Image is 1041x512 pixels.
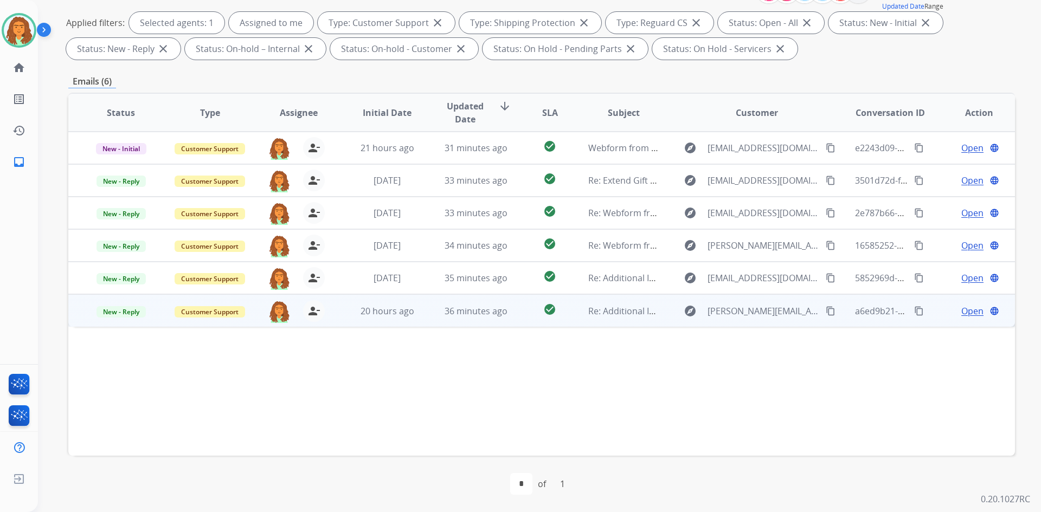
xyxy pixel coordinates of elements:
span: Subject [608,106,640,119]
p: Applied filters: [66,16,125,29]
span: Type [200,106,220,119]
span: Re: Additional Information Needed: Photo(s) and/or video(s) of defective product in question [588,305,966,317]
mat-icon: close [774,42,787,55]
span: [EMAIL_ADDRESS][DOMAIN_NAME] [708,174,819,187]
span: 16585252-12ad-4826-8374-141ac459b586 [855,239,1023,251]
span: Customer Support [175,208,245,219]
div: Status: On-hold – Internal [185,38,326,60]
p: 0.20.1027RC [981,492,1030,505]
span: Initial Date [363,106,412,119]
mat-icon: arrow_downward [498,100,511,113]
span: 33 minutes ago [445,174,507,186]
span: Customer [736,106,778,119]
mat-icon: content_copy [826,208,836,218]
span: 36 minutes ago [445,305,507,317]
mat-icon: language [989,208,999,218]
span: 33 minutes ago [445,207,507,219]
span: Open [961,206,984,219]
span: Customer Support [175,241,245,252]
mat-icon: language [989,241,999,250]
mat-icon: close [800,16,813,29]
mat-icon: check_circle [543,140,556,153]
span: 35 minutes ago [445,272,507,284]
span: Webform from [EMAIL_ADDRESS][DOMAIN_NAME] on [DATE] [588,142,834,154]
mat-icon: check_circle [543,303,556,316]
span: Customer Support [175,273,245,284]
mat-icon: close [577,16,590,29]
mat-icon: person_remove [307,304,320,317]
span: Status [107,106,135,119]
mat-icon: close [157,42,170,55]
img: avatar [4,15,34,46]
span: [EMAIL_ADDRESS][DOMAIN_NAME] [708,206,819,219]
img: agent-avatar [268,170,290,192]
mat-icon: close [919,16,932,29]
span: [PERSON_NAME][EMAIL_ADDRESS][PERSON_NAME][DOMAIN_NAME] [708,304,819,317]
span: Open [961,141,984,154]
span: 20 hours ago [361,305,414,317]
span: 21 hours ago [361,142,414,154]
img: agent-avatar [268,300,290,323]
mat-icon: person_remove [307,141,320,154]
span: Open [961,271,984,284]
mat-icon: content_copy [826,143,836,153]
span: Customer Support [175,306,245,317]
div: Type: Reguard CS [606,12,714,34]
mat-icon: explore [684,239,697,252]
mat-icon: explore [684,304,697,317]
span: Range [882,2,943,11]
div: Selected agents: 1 [129,12,224,34]
mat-icon: explore [684,271,697,284]
img: agent-avatar [268,137,290,160]
span: e2243d09-5306-4e59-bb72-4d9e2d75069a [855,142,1025,154]
span: New - Reply [97,176,146,187]
span: New - Reply [97,306,146,317]
span: [PERSON_NAME][EMAIL_ADDRESS][DOMAIN_NAME] [708,239,819,252]
mat-icon: language [989,273,999,283]
mat-icon: content_copy [826,273,836,283]
div: 1 [551,473,574,495]
mat-icon: language [989,143,999,153]
button: Updated Date [882,2,924,11]
span: Re: Webform from [PERSON_NAME][EMAIL_ADDRESS][DOMAIN_NAME] on [DATE] [588,239,916,251]
mat-icon: content_copy [914,273,924,283]
mat-icon: content_copy [914,143,924,153]
span: Re: Webform from [EMAIL_ADDRESS][DOMAIN_NAME] on [DATE] [588,207,849,219]
mat-icon: person_remove [307,271,320,284]
mat-icon: content_copy [826,176,836,185]
mat-icon: content_copy [826,306,836,316]
mat-icon: history [12,124,25,137]
span: [DATE] [374,272,401,284]
span: [EMAIL_ADDRESS][DOMAIN_NAME] [708,271,819,284]
mat-icon: explore [684,174,697,187]
mat-icon: person_remove [307,174,320,187]
mat-icon: content_copy [914,208,924,218]
div: Status: New - Initial [828,12,943,34]
mat-icon: content_copy [914,241,924,250]
mat-icon: inbox [12,155,25,168]
span: New - Reply [97,241,146,252]
span: Customer Support [175,176,245,187]
span: SLA [542,106,558,119]
span: Open [961,174,984,187]
mat-icon: language [989,176,999,185]
span: Customer Support [175,143,245,154]
img: agent-avatar [268,235,290,257]
mat-icon: close [454,42,467,55]
div: Status: On Hold - Servicers [652,38,798,60]
mat-icon: check_circle [543,205,556,218]
span: Conversation ID [856,106,925,119]
mat-icon: explore [684,206,697,219]
div: Status: On-hold - Customer [330,38,478,60]
div: Status: On Hold - Pending Parts [483,38,648,60]
span: 31 minutes ago [445,142,507,154]
span: [DATE] [374,174,401,186]
span: [EMAIL_ADDRESS][DOMAIN_NAME] [708,141,819,154]
mat-icon: content_copy [826,241,836,250]
span: Re: Additional Information Needed: Photo(s) and/or video(s) of defective product in question [588,272,966,284]
span: 2e787b66-9933-407c-b25f-8629d76b6ed7 [855,207,1022,219]
span: a6ed9b21-8f7f-4c1b-ab6b-a88e961fc0ec [855,305,1017,317]
span: [DATE] [374,239,401,251]
mat-icon: close [431,16,444,29]
mat-icon: check_circle [543,270,556,283]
